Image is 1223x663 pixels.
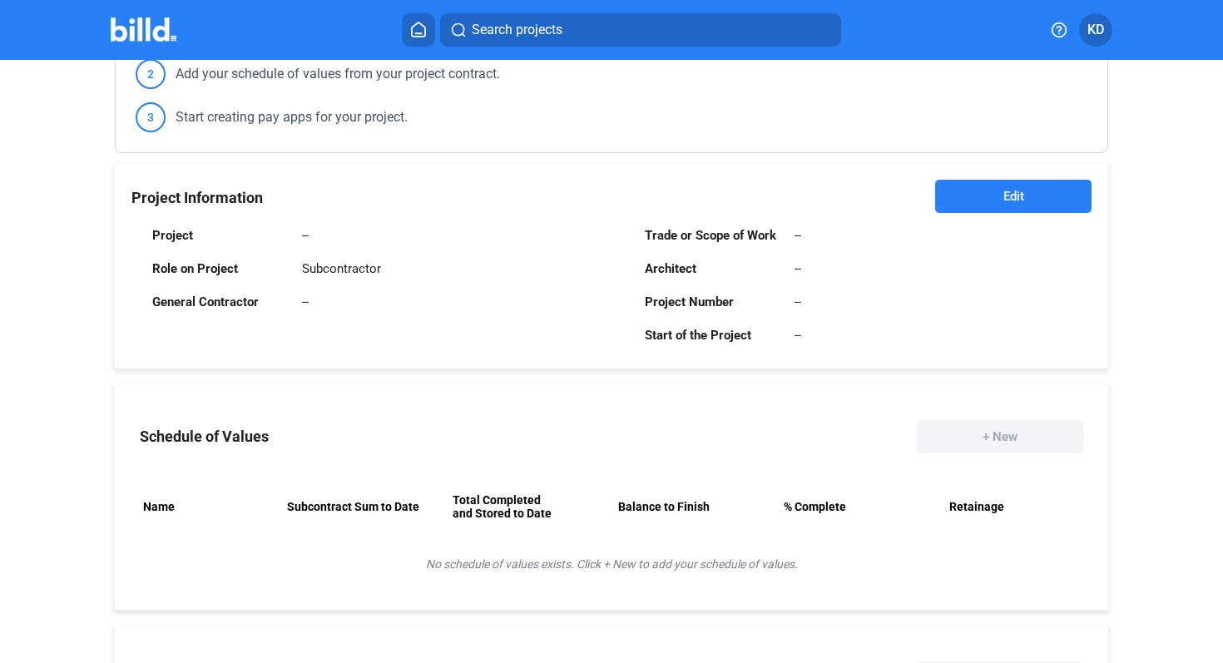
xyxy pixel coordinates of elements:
div: -- [795,294,801,310]
button: KD [1079,13,1112,47]
div: Project Number [645,294,778,310]
div: Schedule of Values [140,428,269,445]
th: Balance to Finish [611,487,777,527]
span: 2 [136,59,166,89]
div: -- [302,227,309,244]
th: % Complete [777,487,943,527]
th: Subcontract Sum to Date [280,487,446,527]
span: 3 [136,102,166,132]
div: Add your schedule of values from your project contract. [136,59,500,89]
div: Trade or Scope of Work [645,227,778,244]
div: Architect [645,260,778,277]
div: Subcontractor [302,260,381,277]
div: -- [302,294,309,310]
button: Search projects [440,13,841,47]
button: + New [917,420,1083,453]
img: Billd Company Logo [111,17,176,42]
div: -- [795,227,801,244]
div: General Contractor [152,294,285,310]
th: Name [115,487,280,527]
th: Retainage [943,487,1108,527]
div: Project [152,227,285,244]
span: KD [1087,20,1104,40]
div: -- [795,327,801,344]
span: Edit [1003,188,1024,205]
div: -- [795,260,801,277]
th: Total Completed and Stored to Date [446,487,611,527]
div: No schedule of values exists. Click + New to add your schedule of values. [115,543,1109,585]
button: Edit [935,180,1092,213]
div: Role on Project [152,260,285,277]
span: Project Information [131,189,263,206]
div: Start creating pay apps for your project. [136,102,408,132]
div: Start of the Project [645,327,778,344]
span: Search projects [472,20,562,40]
